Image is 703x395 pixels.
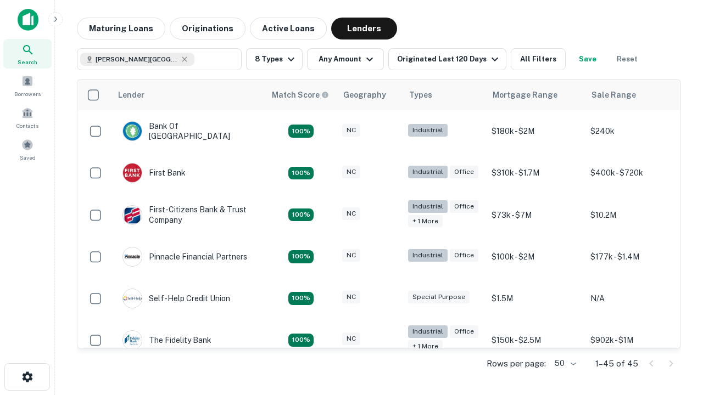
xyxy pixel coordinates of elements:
[585,319,684,361] td: $902k - $1M
[246,48,303,70] button: 8 Types
[14,89,41,98] span: Borrowers
[493,88,557,101] div: Mortgage Range
[648,307,703,360] iframe: Chat Widget
[388,48,506,70] button: Originated Last 120 Days
[122,121,254,141] div: Bank Of [GEOGRAPHIC_DATA]
[450,166,478,178] div: Office
[585,278,684,319] td: N/A
[272,89,327,101] h6: Match Score
[486,236,585,278] td: $100k - $2M
[288,250,314,263] div: Matching Properties: 11, hasApolloMatch: undefined
[486,110,585,152] td: $180k - $2M
[585,236,684,278] td: $177k - $1.4M
[595,357,638,370] p: 1–45 of 45
[550,356,578,371] div: 50
[96,54,178,64] span: [PERSON_NAME][GEOGRAPHIC_DATA], [GEOGRAPHIC_DATA]
[272,89,329,101] div: Capitalize uses an advanced AI algorithm to match your search with the best lender. The match sco...
[343,88,386,101] div: Geography
[397,53,501,66] div: Originated Last 120 Days
[3,71,52,100] a: Borrowers
[511,48,566,70] button: All Filters
[342,166,360,178] div: NC
[342,291,360,303] div: NC
[16,121,38,130] span: Contacts
[123,247,142,266] img: picture
[450,325,478,338] div: Office
[20,153,36,162] span: Saved
[403,80,486,110] th: Types
[408,215,443,228] div: + 1 more
[331,18,397,39] button: Lenders
[122,205,254,224] div: First-citizens Bank & Trust Company
[288,208,314,222] div: Matching Properties: 8, hasApolloMatch: undefined
[18,9,38,31] img: capitalize-icon.png
[570,48,605,70] button: Save your search to get updates of matches that match your search criteria.
[342,207,360,220] div: NC
[337,80,403,110] th: Geography
[77,18,165,39] button: Maturing Loans
[3,134,52,164] a: Saved
[486,319,585,361] td: $150k - $2.5M
[118,88,144,101] div: Lender
[342,249,360,262] div: NC
[408,249,448,262] div: Industrial
[408,166,448,178] div: Industrial
[288,125,314,138] div: Matching Properties: 8, hasApolloMatch: undefined
[3,39,52,69] a: Search
[592,88,636,101] div: Sale Range
[342,124,360,137] div: NC
[450,200,478,213] div: Office
[18,58,37,66] span: Search
[585,194,684,235] td: $10.2M
[123,331,142,349] img: picture
[408,291,470,303] div: Special Purpose
[123,206,142,224] img: picture
[3,103,52,132] a: Contacts
[408,340,443,353] div: + 1 more
[585,110,684,152] td: $240k
[450,249,478,262] div: Office
[585,152,684,194] td: $400k - $720k
[123,163,142,182] img: picture
[111,80,265,110] th: Lender
[123,289,142,308] img: picture
[288,334,314,347] div: Matching Properties: 13, hasApolloMatch: undefined
[585,80,684,110] th: Sale Range
[408,325,448,338] div: Industrial
[122,330,211,350] div: The Fidelity Bank
[486,80,585,110] th: Mortgage Range
[487,357,546,370] p: Rows per page:
[265,80,337,110] th: Capitalize uses an advanced AI algorithm to match your search with the best lender. The match sco...
[610,48,645,70] button: Reset
[250,18,327,39] button: Active Loans
[409,88,432,101] div: Types
[122,289,230,308] div: Self-help Credit Union
[486,194,585,235] td: $73k - $7M
[122,247,247,267] div: Pinnacle Financial Partners
[486,152,585,194] td: $310k - $1.7M
[122,163,186,183] div: First Bank
[486,278,585,319] td: $1.5M
[408,200,448,213] div: Industrial
[408,124,448,137] div: Industrial
[288,292,314,305] div: Matching Properties: 10, hasApolloMatch: undefined
[307,48,384,70] button: Any Amount
[170,18,246,39] button: Originations
[123,122,142,140] img: picture
[342,332,360,345] div: NC
[288,167,314,180] div: Matching Properties: 8, hasApolloMatch: undefined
